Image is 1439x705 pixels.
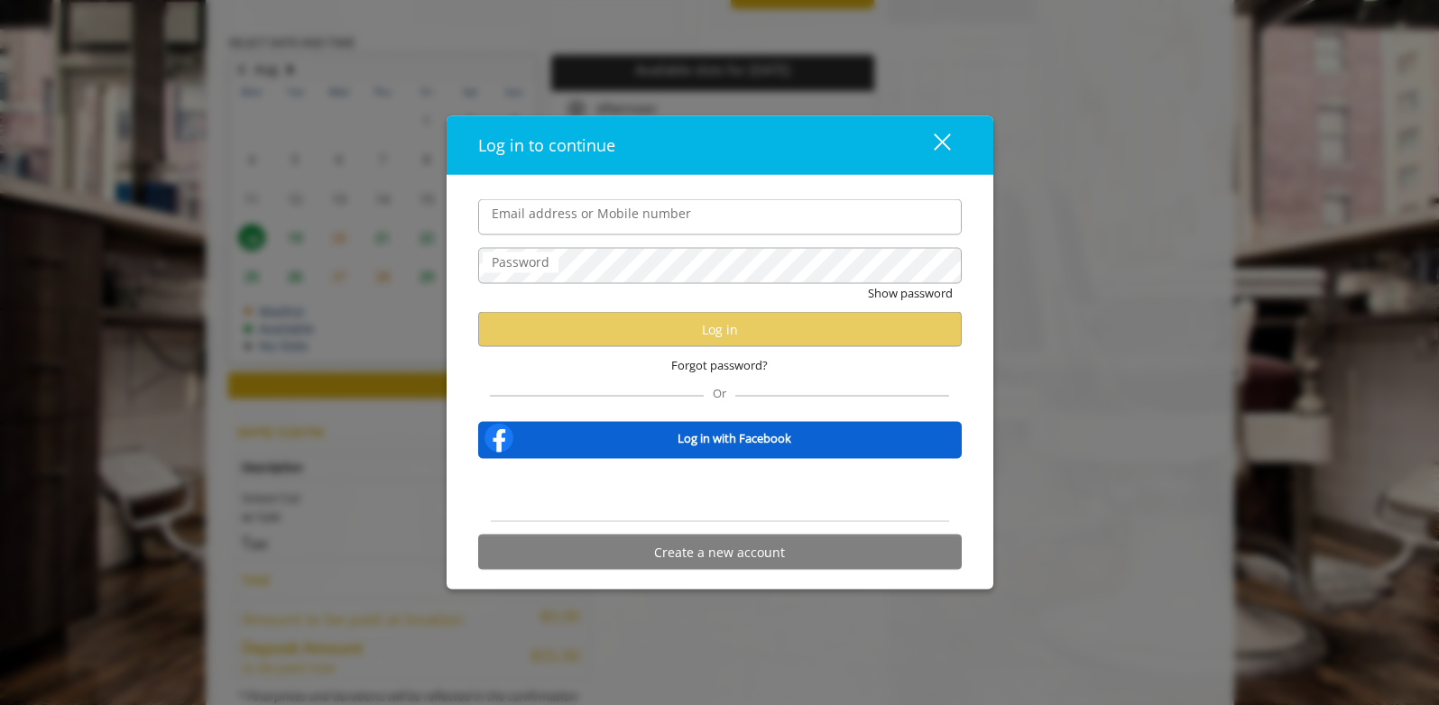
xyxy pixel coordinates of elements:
[868,284,953,303] button: Show password
[913,132,949,159] div: close dialog
[671,356,768,375] span: Forgot password?
[481,420,517,456] img: facebook-logo
[621,471,819,510] iframe: Sign in with Google Button
[478,312,962,347] button: Log in
[478,535,962,570] button: Create a new account
[900,127,962,164] button: close dialog
[478,199,962,235] input: Email address or Mobile number
[678,428,791,447] b: Log in with Facebook
[478,248,962,284] input: Password
[483,252,558,272] label: Password
[483,204,700,224] label: Email address or Mobile number
[704,385,735,401] span: Or
[478,134,615,156] span: Log in to continue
